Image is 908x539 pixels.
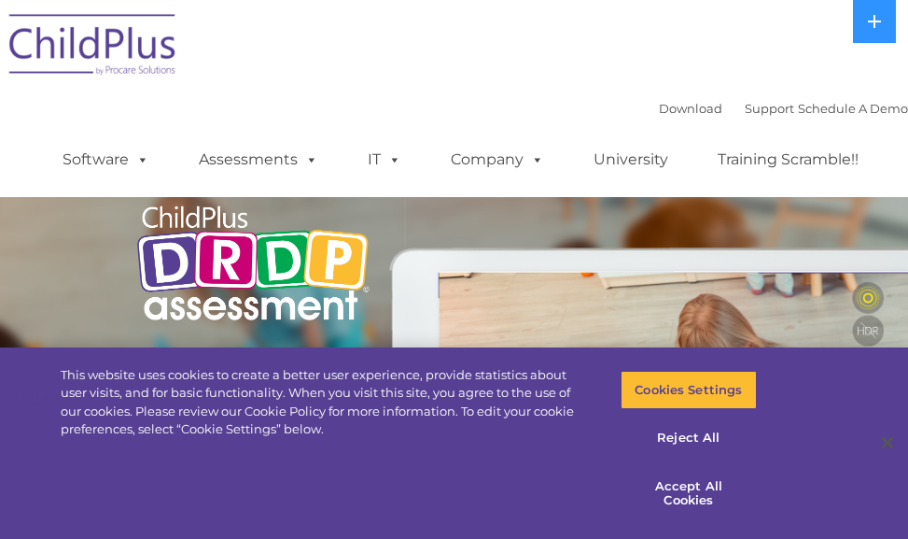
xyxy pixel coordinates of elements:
[133,191,373,338] img: Copyright - DRDP Logo Light
[44,141,168,178] a: Software
[621,371,757,410] button: Cookies Settings
[349,141,420,178] a: IT
[180,141,337,178] a: Assessments
[432,141,563,178] a: Company
[659,101,722,116] a: Download
[621,418,757,458] button: Reject All
[659,101,908,116] font: |
[575,141,687,178] a: University
[745,101,794,116] a: Support
[867,422,908,463] button: Close
[621,467,757,520] button: Accept All Cookies
[798,101,908,116] a: Schedule A Demo
[699,141,877,178] a: Training Scramble!!
[61,366,594,439] div: This website uses cookies to create a better user experience, provide statistics about user visit...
